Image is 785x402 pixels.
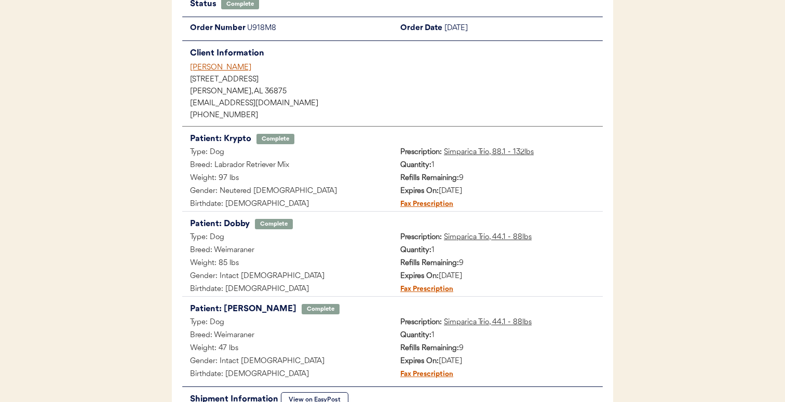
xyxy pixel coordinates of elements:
[400,318,442,326] strong: Prescription:
[182,316,392,329] div: Type: Dog
[190,76,603,84] div: [STREET_ADDRESS]
[444,318,532,326] u: Simparica Trio, 44.1 - 88lbs
[190,46,603,61] div: Client Information
[247,22,392,35] div: U918M8
[190,100,603,107] div: [EMAIL_ADDRESS][DOMAIN_NAME]
[392,185,603,198] div: [DATE]
[392,355,603,368] div: [DATE]
[392,244,603,257] div: 1
[400,344,459,352] strong: Refills Remaining:
[182,283,392,296] div: Birthdate: [DEMOGRAPHIC_DATA]
[182,342,392,355] div: Weight: 47 lbs
[400,246,431,254] strong: Quantity:
[182,185,392,198] div: Gender: Neutered [DEMOGRAPHIC_DATA]
[182,231,392,244] div: Type: Dog
[444,148,534,156] u: Simparica Trio, 88.1 - 132lbs
[400,357,439,365] strong: Expires On:
[400,233,442,241] strong: Prescription:
[400,272,439,280] strong: Expires On:
[392,342,603,355] div: 9
[392,283,453,296] div: Fax Prescription
[400,331,431,339] strong: Quantity:
[400,174,459,182] strong: Refills Remaining:
[392,198,453,211] div: Fax Prescription
[444,22,603,35] div: [DATE]
[444,233,532,241] u: Simparica Trio, 44.1 - 88lbs
[182,22,247,35] div: Order Number
[392,329,603,342] div: 1
[182,329,392,342] div: Breed: Weimaraner
[392,257,603,270] div: 9
[392,159,603,172] div: 1
[182,198,392,211] div: Birthdate: [DEMOGRAPHIC_DATA]
[182,172,392,185] div: Weight: 97 lbs
[400,259,459,267] strong: Refills Remaining:
[400,161,431,169] strong: Quantity:
[400,148,442,156] strong: Prescription:
[190,62,603,73] div: [PERSON_NAME]
[190,88,603,95] div: [PERSON_NAME], AL 36875
[182,368,392,381] div: Birthdate: [DEMOGRAPHIC_DATA]
[190,217,250,231] div: Patient: Dobby
[182,159,392,172] div: Breed: Labrador Retriever Mix
[182,355,392,368] div: Gender: Intact [DEMOGRAPHIC_DATA]
[190,112,603,119] div: [PHONE_NUMBER]
[190,132,251,146] div: Patient: Krypto
[392,368,453,381] div: Fax Prescription
[392,22,444,35] div: Order Date
[182,146,392,159] div: Type: Dog
[182,244,392,257] div: Breed: Weimaraner
[392,172,603,185] div: 9
[190,302,296,316] div: Patient: [PERSON_NAME]
[182,270,392,283] div: Gender: Intact [DEMOGRAPHIC_DATA]
[392,270,603,283] div: [DATE]
[182,257,392,270] div: Weight: 85 lbs
[400,187,439,195] strong: Expires On:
